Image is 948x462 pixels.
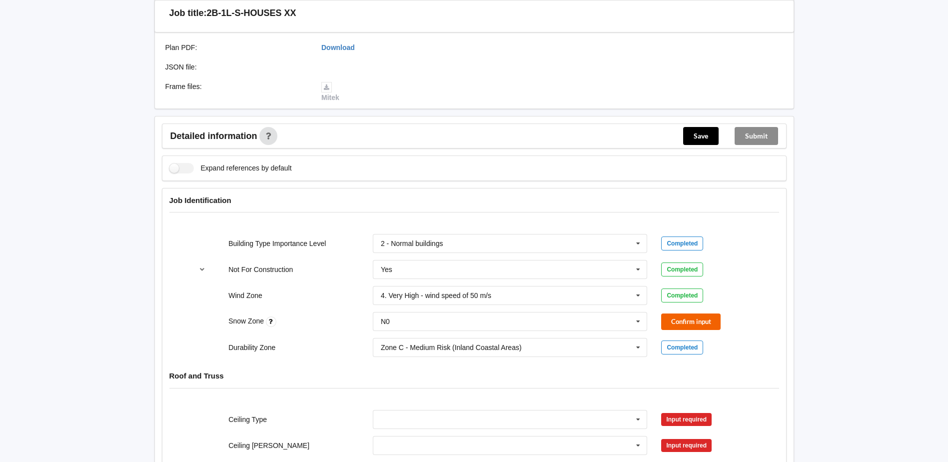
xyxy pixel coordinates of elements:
label: Not For Construction [228,265,293,273]
label: Durability Zone [228,343,275,351]
button: Save [683,127,719,145]
label: Wind Zone [228,291,262,299]
div: N0 [381,318,390,325]
div: Zone C - Medium Risk (Inland Coastal Areas) [381,344,522,351]
a: Download [321,43,355,51]
span: Detailed information [170,131,257,140]
div: Input required [661,413,712,426]
div: 2 - Normal buildings [381,240,443,247]
div: Completed [661,288,703,302]
h4: Roof and Truss [169,371,779,380]
h4: Job Identification [169,195,779,205]
div: JSON file : [158,62,315,72]
label: Ceiling [PERSON_NAME] [228,441,309,449]
div: 4. Very High - wind speed of 50 m/s [381,292,491,299]
button: Confirm input [661,313,721,330]
label: Building Type Importance Level [228,239,326,247]
div: Plan PDF : [158,42,315,52]
label: Snow Zone [228,317,266,325]
div: Yes [381,266,392,273]
a: Mitek [321,82,339,101]
label: Ceiling Type [228,415,267,423]
h3: 2B-1L-S-HOUSES XX [207,7,296,19]
button: reference-toggle [192,260,212,278]
h3: Job title: [169,7,207,19]
div: Completed [661,236,703,250]
div: Frame files : [158,81,315,102]
div: Completed [661,262,703,276]
div: Completed [661,340,703,354]
div: Input required [661,439,712,452]
label: Expand references by default [169,163,292,173]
